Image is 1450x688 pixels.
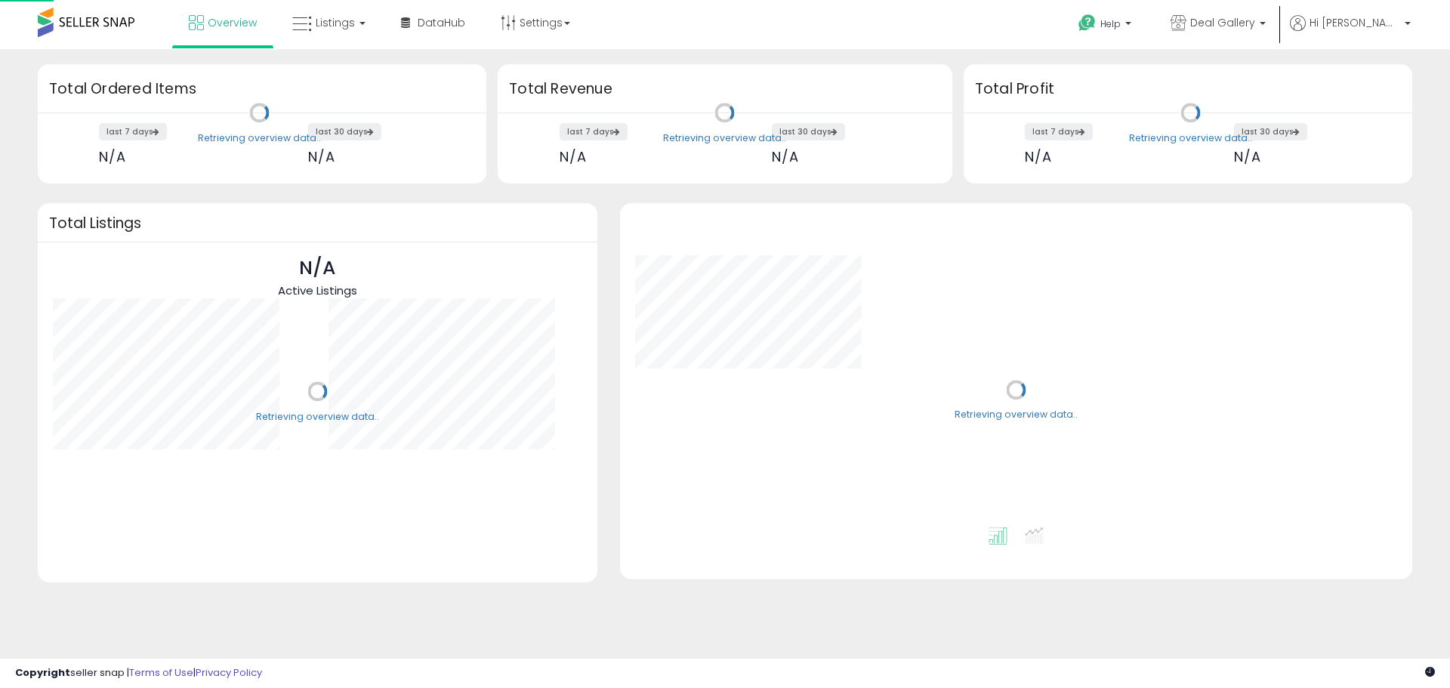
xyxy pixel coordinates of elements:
span: Deal Gallery [1190,15,1255,30]
strong: Copyright [15,665,70,680]
a: Terms of Use [129,665,193,680]
div: Retrieving overview data.. [663,131,786,145]
a: Privacy Policy [196,665,262,680]
i: Get Help [1078,14,1097,32]
div: Retrieving overview data.. [256,410,379,424]
span: Help [1100,17,1121,30]
div: Retrieving overview data.. [1129,131,1252,145]
div: Retrieving overview data.. [198,131,321,145]
div: Retrieving overview data.. [955,409,1078,422]
span: Overview [208,15,257,30]
a: Help [1066,2,1146,49]
div: seller snap | | [15,666,262,680]
a: Hi [PERSON_NAME] [1290,15,1411,49]
span: Listings [316,15,355,30]
span: Hi [PERSON_NAME] [1310,15,1400,30]
span: DataHub [418,15,465,30]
